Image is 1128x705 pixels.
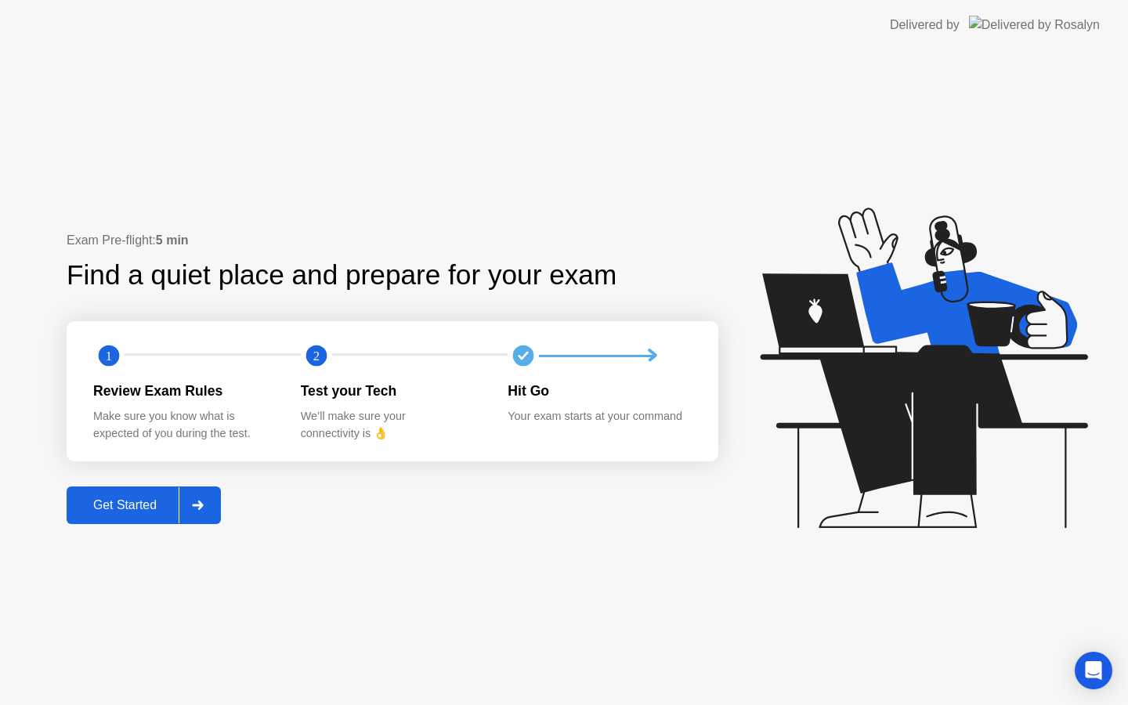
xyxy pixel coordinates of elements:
[301,408,483,442] div: We’ll make sure your connectivity is 👌
[1075,652,1112,689] div: Open Intercom Messenger
[67,231,718,250] div: Exam Pre-flight:
[106,349,112,363] text: 1
[156,233,189,247] b: 5 min
[67,486,221,524] button: Get Started
[301,381,483,401] div: Test your Tech
[67,255,619,296] div: Find a quiet place and prepare for your exam
[313,349,320,363] text: 2
[93,408,276,442] div: Make sure you know what is expected of you during the test.
[508,381,690,401] div: Hit Go
[508,408,690,425] div: Your exam starts at your command
[71,498,179,512] div: Get Started
[93,381,276,401] div: Review Exam Rules
[969,16,1100,34] img: Delivered by Rosalyn
[890,16,960,34] div: Delivered by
